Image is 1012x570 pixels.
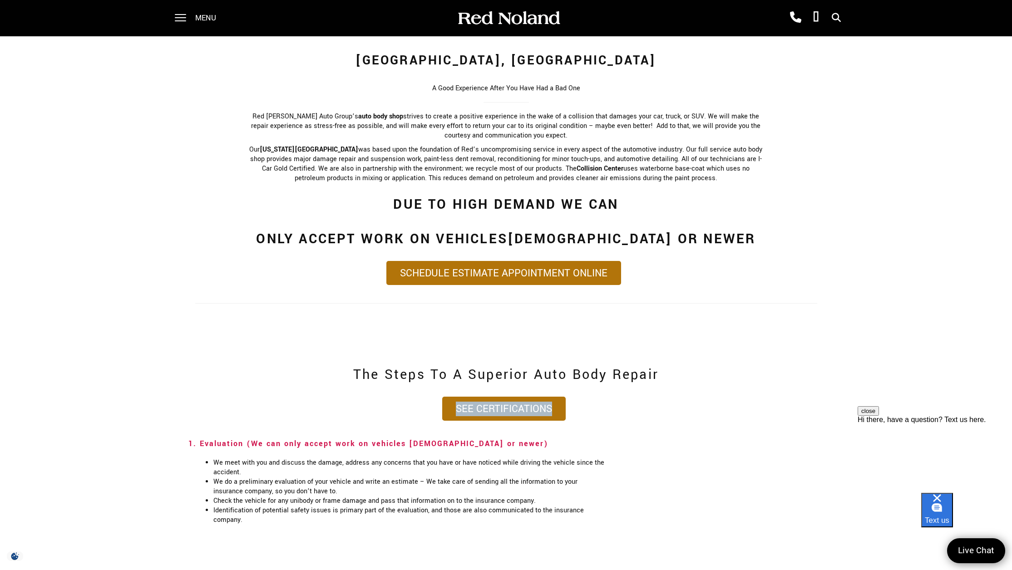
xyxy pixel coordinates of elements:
strong: [DEMOGRAPHIC_DATA] OR NEWER [508,230,755,248]
iframe: podium webchat widget prompt [858,406,1012,504]
p: A Good Experience After You Have Had a Bad One [195,84,817,93]
iframe: podium webchat widget bubble [921,493,1012,538]
img: Opt-Out Icon [5,551,25,561]
strong: ONLY ACCEPT WORK ON VEHICLES [256,230,508,248]
strong: auto body shop [358,112,403,121]
h3: 1. Evaluation (We can only accept work on vehicles [DEMOGRAPHIC_DATA] or newer) [188,434,824,453]
li: We meet with you and discuss the damage, address any concerns that you have or have noticed while... [213,458,605,477]
li: We do a preliminary evaluation of your vehicle and write an estimate – We take care of sending al... [213,477,605,496]
a: Schedule Estimate Appointment Online [386,261,621,285]
a: Live Chat [947,538,1005,563]
p: Our was based upon the foundation of Red’s uncompromising service in every aspect of the automoti... [248,145,764,183]
li: Identification of potential safety issues is primary part of the evaluation, and those are also c... [213,506,605,525]
img: Red Noland Auto Group [456,10,561,26]
p: Red [PERSON_NAME] Auto Group’s strives to create a positive experience in the wake of a collision... [248,112,764,140]
span: Live Chat [953,545,999,557]
section: Click to Open Cookie Consent Modal [5,551,25,561]
h1: Red [PERSON_NAME] Collision Center and Auto Body Shop in [US_STATE][GEOGRAPHIC_DATA], [GEOGRAPHIC... [195,6,817,79]
li: Check the vehicle for any unibody or frame damage and pass that information on to the insurance c... [213,496,605,506]
strong: [US_STATE][GEOGRAPHIC_DATA] [260,145,358,154]
h2: The Steps To A Superior Auto Body Repair [188,362,824,388]
strong: Collision Center [577,164,623,173]
a: See Certifications [442,397,566,421]
strong: DUE TO HIGH DEMAND WE CAN [393,195,618,214]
